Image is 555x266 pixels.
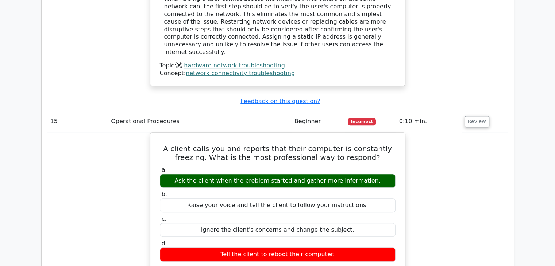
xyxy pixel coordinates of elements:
a: network connectivity troubleshooting [186,70,295,77]
div: Ignore the client's concerns and change the subject. [160,223,396,237]
h5: A client calls you and reports that their computer is constantly freezing. What is the most profe... [159,144,396,162]
span: Incorrect [348,118,376,125]
div: Topic: [160,62,396,70]
td: Beginner [292,111,345,132]
td: 0:10 min. [396,111,462,132]
div: Raise your voice and tell the client to follow your instructions. [160,198,396,212]
div: Tell the client to reboot their computer. [160,247,396,262]
a: Feedback on this question? [240,98,320,105]
td: Operational Procedures [108,111,292,132]
div: Ask the client when the problem started and gather more information. [160,174,396,188]
span: d. [162,240,167,247]
div: Concept: [160,70,396,77]
td: 15 [47,111,108,132]
span: a. [162,166,167,173]
span: b. [162,191,167,197]
a: hardware network troubleshooting [184,62,285,69]
span: c. [162,215,167,222]
button: Review [465,116,489,127]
